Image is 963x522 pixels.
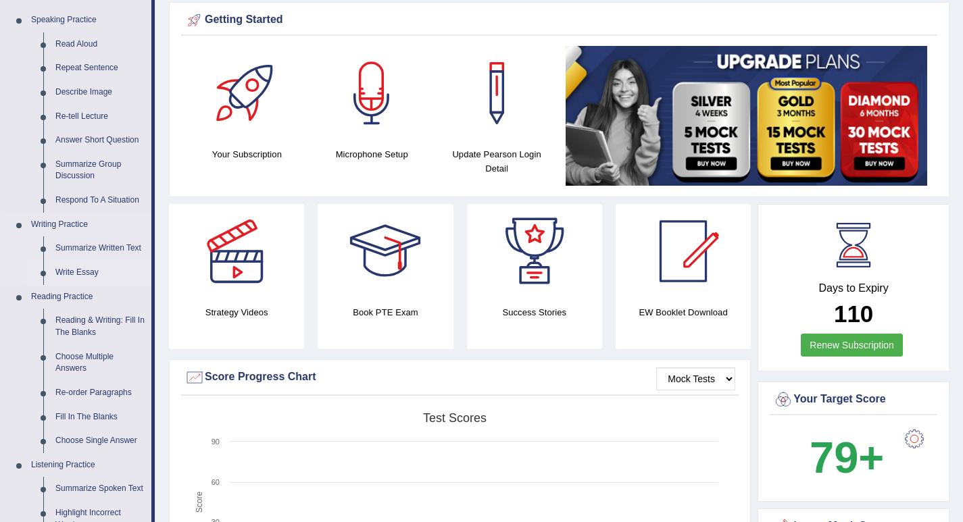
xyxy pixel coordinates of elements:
[169,305,304,319] h4: Strategy Videos
[49,105,151,129] a: Re-tell Lecture
[184,10,934,30] div: Getting Started
[49,32,151,57] a: Read Aloud
[25,8,151,32] a: Speaking Practice
[441,147,553,176] h4: Update Pearson Login Detail
[467,305,602,319] h4: Success Stories
[49,381,151,405] a: Re-order Paragraphs
[49,56,151,80] a: Repeat Sentence
[184,367,735,388] div: Score Progress Chart
[25,285,151,309] a: Reading Practice
[49,80,151,105] a: Describe Image
[49,188,151,213] a: Respond To A Situation
[191,147,303,161] h4: Your Subscription
[616,305,751,319] h4: EW Booklet Download
[566,46,927,186] img: small5.jpg
[212,478,220,486] text: 60
[810,433,884,482] b: 79+
[212,438,220,446] text: 90
[49,429,151,453] a: Choose Single Answer
[195,492,204,513] tspan: Score
[49,405,151,429] a: Fill In The Blanks
[423,411,487,425] tspan: Test scores
[49,128,151,153] a: Answer Short Question
[25,213,151,237] a: Writing Practice
[49,153,151,188] a: Summarize Group Discussion
[318,305,453,319] h4: Book PTE Exam
[773,282,934,294] h4: Days to Expiry
[49,236,151,261] a: Summarize Written Text
[316,147,428,161] h4: Microphone Setup
[773,390,934,410] div: Your Target Score
[49,477,151,501] a: Summarize Spoken Text
[49,309,151,344] a: Reading & Writing: Fill In The Blanks
[49,345,151,381] a: Choose Multiple Answers
[49,261,151,285] a: Write Essay
[801,334,903,357] a: Renew Subscription
[834,301,873,327] b: 110
[25,453,151,477] a: Listening Practice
